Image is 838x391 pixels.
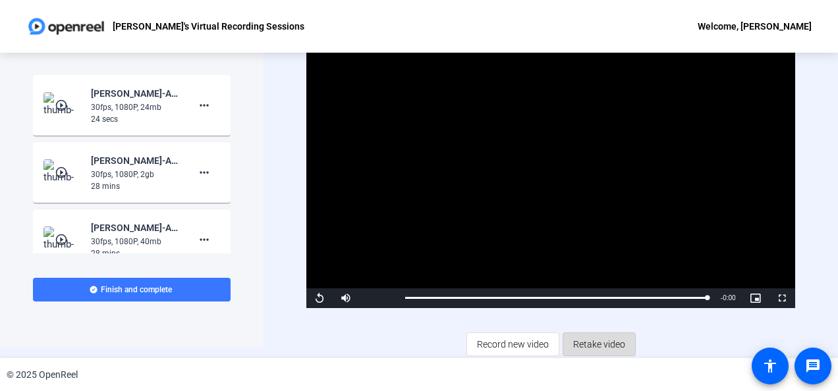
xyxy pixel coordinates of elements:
[26,13,106,39] img: OpenReel logo
[405,297,707,299] div: Progress Bar
[742,288,769,308] button: Picture-in-Picture
[769,288,795,308] button: Fullscreen
[33,278,231,301] button: Finish and complete
[91,248,179,259] div: 28 mins
[43,159,82,186] img: thumb-nail
[91,169,179,180] div: 30fps, 1080P, 2gb
[113,18,304,34] p: [PERSON_NAME]'s Virtual Recording Sessions
[196,232,212,248] mat-icon: more_horiz
[805,358,821,374] mat-icon: message
[333,288,359,308] button: Mute
[55,166,70,179] mat-icon: play_circle_outline
[7,368,78,382] div: © 2025 OpenReel
[91,101,179,113] div: 30fps, 1080P, 24mb
[196,165,212,180] mat-icon: more_horiz
[91,180,179,192] div: 28 mins
[43,226,82,253] img: thumb-nail
[466,332,559,356] button: Record new video
[91,220,179,236] div: [PERSON_NAME]-ANPL6330-[PERSON_NAME]-s Virtual Recording Sessions-1758205080410-screen
[91,153,179,169] div: [PERSON_NAME]-ANPL6330-[PERSON_NAME]-s Virtual Recording Sessions-1758205080410-webcam
[573,332,625,357] span: Retake video
[91,236,179,248] div: 30fps, 1080P, 40mb
[477,332,549,357] span: Record new video
[698,18,812,34] div: Welcome, [PERSON_NAME]
[43,92,82,118] img: thumb-nail
[563,332,636,356] button: Retake video
[762,358,778,374] mat-icon: accessibility
[55,99,70,112] mat-icon: play_circle_outline
[721,294,723,301] span: -
[101,284,172,295] span: Finish and complete
[306,288,333,308] button: Replay
[55,233,70,246] mat-icon: play_circle_outline
[196,97,212,113] mat-icon: more_horiz
[306,34,795,308] div: Video Player
[723,294,735,301] span: 0:00
[91,113,179,125] div: 24 secs
[91,86,179,101] div: [PERSON_NAME]-ANPL6330-[PERSON_NAME]-s Virtual Recording Sessions-1758914480089-webcam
